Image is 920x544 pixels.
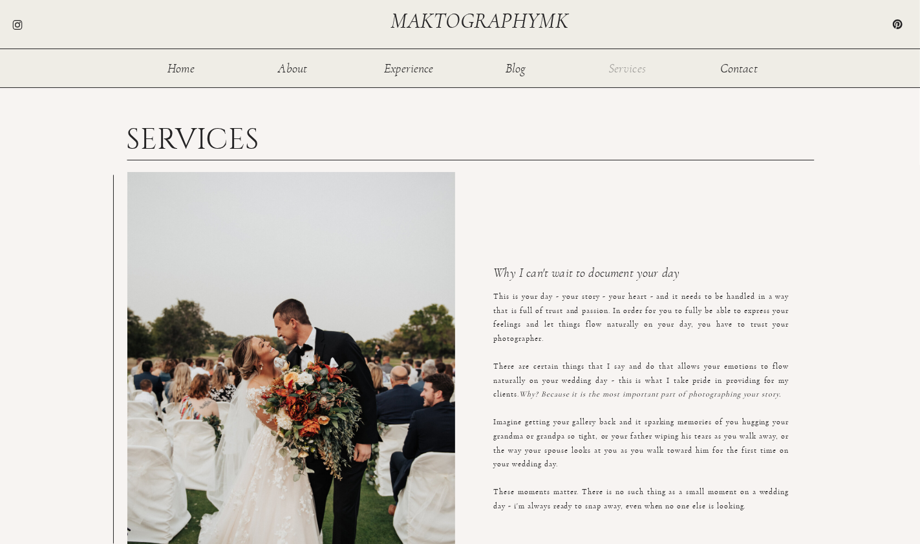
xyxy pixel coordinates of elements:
a: Contact [718,62,760,73]
a: Home [160,62,202,73]
i: Why? Because it is the most important part of photographing your story. [519,390,781,398]
a: maktographymk [391,10,573,32]
a: Experience [383,62,435,73]
p: This is your day - your story - your heart - and it needs to be handled in a way that is full of ... [494,290,789,464]
a: About [272,62,314,73]
h1: SERVICES [127,125,276,149]
a: Services [606,62,648,73]
h3: Why I can't wait to document your day [494,267,776,284]
a: Blog [495,62,537,73]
